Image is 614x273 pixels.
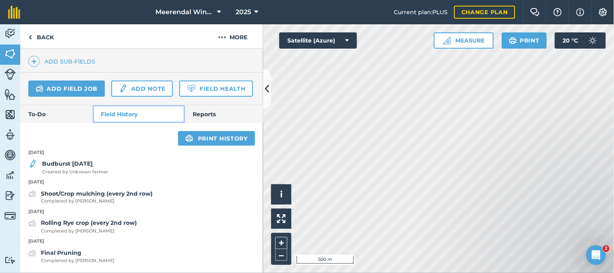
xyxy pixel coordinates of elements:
img: svg+xml;base64,PD94bWwgdmVyc2lvbj0iMS4wIiBlbmNvZGluZz0idXRmLTgiPz4KPCEtLSBHZW5lcmF0b3I6IEFkb2JlIE... [4,256,16,264]
a: Add field job [28,81,105,97]
img: A question mark icon [553,8,563,16]
span: Current plan : PLUS [394,8,448,17]
img: svg+xml;base64,PHN2ZyB4bWxucz0iaHR0cDovL3d3dy53My5vcmcvMjAwMC9zdmciIHdpZHRoPSIxOSIgaGVpZ2h0PSIyNC... [509,36,517,45]
span: 2025 [236,7,251,17]
img: svg+xml;base64,PD94bWwgdmVyc2lvbj0iMS4wIiBlbmNvZGluZz0idXRmLTgiPz4KPCEtLSBHZW5lcmF0b3I6IEFkb2JlIE... [119,84,127,94]
img: fieldmargin Logo [8,6,20,19]
span: Created by Unknown farmer [42,168,108,176]
a: Add note [111,81,173,97]
p: [DATE] [20,149,263,156]
img: svg+xml;base64,PD94bWwgdmVyc2lvbj0iMS4wIiBlbmNvZGluZz0idXRmLTgiPz4KPCEtLSBHZW5lcmF0b3I6IEFkb2JlIE... [28,249,36,258]
a: Shoot/Crop mulching (every 2nd row)Completed by [PERSON_NAME] [28,189,153,205]
button: i [271,184,291,205]
img: svg+xml;base64,PD94bWwgdmVyc2lvbj0iMS4wIiBlbmNvZGluZz0idXRmLTgiPz4KPCEtLSBHZW5lcmF0b3I6IEFkb2JlIE... [4,169,16,181]
img: A cog icon [598,8,608,16]
span: Completed by [PERSON_NAME] [41,258,115,265]
span: 20 ° C [563,32,578,49]
a: Print history [178,131,255,146]
img: svg+xml;base64,PHN2ZyB4bWxucz0iaHR0cDovL3d3dy53My5vcmcvMjAwMC9zdmciIHdpZHRoPSI5IiBoZWlnaHQ9IjI0Ii... [28,32,32,42]
p: [DATE] [20,179,263,186]
span: 2 [603,245,610,252]
a: Budburst [DATE]Created by Unknown farmer [28,159,108,175]
img: svg+xml;base64,PD94bWwgdmVyc2lvbj0iMS4wIiBlbmNvZGluZz0idXRmLTgiPz4KPCEtLSBHZW5lcmF0b3I6IEFkb2JlIE... [4,68,16,80]
a: Reports [185,105,263,123]
span: Completed by [PERSON_NAME] [41,228,137,235]
img: svg+xml;base64,PHN2ZyB4bWxucz0iaHR0cDovL3d3dy53My5vcmcvMjAwMC9zdmciIHdpZHRoPSI1NiIgaGVpZ2h0PSI2MC... [4,88,16,100]
img: svg+xml;base64,PHN2ZyB4bWxucz0iaHR0cDovL3d3dy53My5vcmcvMjAwMC9zdmciIHdpZHRoPSI1NiIgaGVpZ2h0PSI2MC... [4,109,16,121]
button: – [275,249,287,261]
a: Back [20,24,62,48]
button: More [202,24,263,48]
a: Field Health [179,81,253,97]
img: svg+xml;base64,PHN2ZyB4bWxucz0iaHR0cDovL3d3dy53My5vcmcvMjAwMC9zdmciIHdpZHRoPSIxOSIgaGVpZ2h0PSIyNC... [185,134,193,143]
a: Field History [93,105,185,123]
button: Satellite (Azure) [279,32,357,49]
img: svg+xml;base64,PD94bWwgdmVyc2lvbj0iMS4wIiBlbmNvZGluZz0idXRmLTgiPz4KPCEtLSBHZW5lcmF0b3I6IEFkb2JlIE... [4,129,16,141]
img: svg+xml;base64,PD94bWwgdmVyc2lvbj0iMS4wIiBlbmNvZGluZz0idXRmLTgiPz4KPCEtLSBHZW5lcmF0b3I6IEFkb2JlIE... [4,210,16,222]
button: Measure [434,32,494,49]
img: svg+xml;base64,PHN2ZyB4bWxucz0iaHR0cDovL3d3dy53My5vcmcvMjAwMC9zdmciIHdpZHRoPSIxNyIgaGVpZ2h0PSIxNy... [576,7,584,17]
iframe: Intercom live chat [586,245,606,265]
p: [DATE] [20,238,263,245]
img: svg+xml;base64,PD94bWwgdmVyc2lvbj0iMS4wIiBlbmNvZGluZz0idXRmLTgiPz4KPCEtLSBHZW5lcmF0b3I6IEFkb2JlIE... [28,219,36,228]
span: i [280,189,283,199]
span: Meerendal Wine Estate [156,7,214,17]
a: Final PruningCompleted by [PERSON_NAME] [28,249,115,265]
img: svg+xml;base64,PD94bWwgdmVyc2lvbj0iMS4wIiBlbmNvZGluZz0idXRmLTgiPz4KPCEtLSBHZW5lcmF0b3I6IEFkb2JlIE... [28,189,36,199]
button: 20 °C [555,32,606,49]
img: svg+xml;base64,PHN2ZyB4bWxucz0iaHR0cDovL3d3dy53My5vcmcvMjAwMC9zdmciIHdpZHRoPSIyMCIgaGVpZ2h0PSIyNC... [218,32,226,42]
p: [DATE] [20,209,263,216]
a: Rolling Rye crop (every 2nd row)Completed by [PERSON_NAME] [28,219,137,235]
img: svg+xml;base64,PD94bWwgdmVyc2lvbj0iMS4wIiBlbmNvZGluZz0idXRmLTgiPz4KPCEtLSBHZW5lcmF0b3I6IEFkb2JlIE... [4,28,16,40]
strong: Final Pruning [41,250,81,257]
img: svg+xml;base64,PD94bWwgdmVyc2lvbj0iMS4wIiBlbmNvZGluZz0idXRmLTgiPz4KPCEtLSBHZW5lcmF0b3I6IEFkb2JlIE... [4,149,16,161]
strong: Shoot/Crop mulching (every 2nd row) [41,190,153,197]
a: To-Do [20,105,93,123]
strong: Budburst [DATE] [42,160,93,167]
img: Ruler icon [443,36,451,45]
button: Print [502,32,547,49]
img: svg+xml;base64,PD94bWwgdmVyc2lvbj0iMS4wIiBlbmNvZGluZz0idXRmLTgiPz4KPCEtLSBHZW5lcmF0b3I6IEFkb2JlIE... [28,159,37,169]
strong: Rolling Rye crop (every 2nd row) [41,220,137,227]
img: svg+xml;base64,PHN2ZyB4bWxucz0iaHR0cDovL3d3dy53My5vcmcvMjAwMC9zdmciIHdpZHRoPSI1NiIgaGVpZ2h0PSI2MC... [4,48,16,60]
a: Change plan [454,6,515,19]
img: svg+xml;base64,PD94bWwgdmVyc2lvbj0iMS4wIiBlbmNvZGluZz0idXRmLTgiPz4KPCEtLSBHZW5lcmF0b3I6IEFkb2JlIE... [585,32,601,49]
img: svg+xml;base64,PHN2ZyB4bWxucz0iaHR0cDovL3d3dy53My5vcmcvMjAwMC9zdmciIHdpZHRoPSIxNCIgaGVpZ2h0PSIyNC... [31,57,37,66]
img: svg+xml;base64,PD94bWwgdmVyc2lvbj0iMS4wIiBlbmNvZGluZz0idXRmLTgiPz4KPCEtLSBHZW5lcmF0b3I6IEFkb2JlIE... [36,84,43,94]
span: Completed by [PERSON_NAME] [41,198,153,205]
img: Two speech bubbles overlapping with the left bubble in the forefront [530,8,540,16]
a: Add sub-fields [28,56,98,67]
img: Four arrows, one pointing top left, one top right, one bottom right and the last bottom left [277,214,286,223]
button: + [275,237,287,249]
img: svg+xml;base64,PD94bWwgdmVyc2lvbj0iMS4wIiBlbmNvZGluZz0idXRmLTgiPz4KPCEtLSBHZW5lcmF0b3I6IEFkb2JlIE... [4,190,16,202]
